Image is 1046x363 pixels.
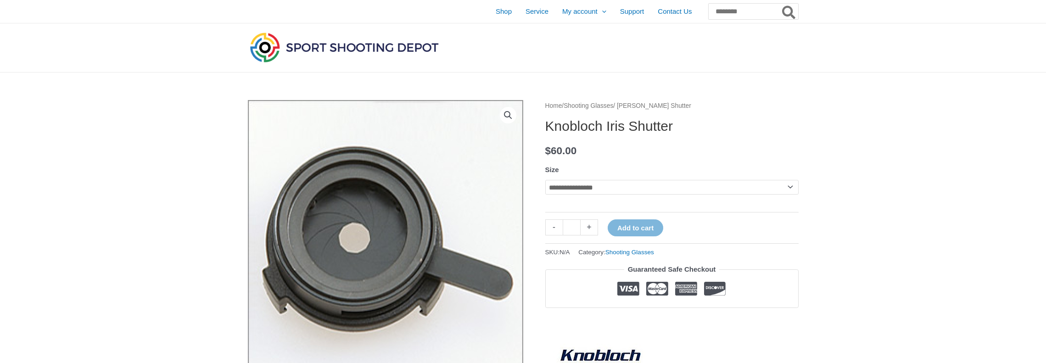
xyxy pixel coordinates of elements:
[545,145,577,156] bdi: 60.00
[545,145,551,156] span: $
[559,249,570,256] span: N/A
[578,246,654,258] span: Category:
[545,102,562,109] a: Home
[545,246,570,258] span: SKU:
[545,219,563,235] a: -
[500,107,516,123] a: View full-screen image gallery
[608,219,663,236] button: Add to cart
[624,263,720,276] legend: Guaranteed Safe Checkout
[545,166,559,173] label: Size
[563,219,581,235] input: Product quantity
[248,30,441,64] img: Sport Shooting Depot
[545,100,799,112] nav: Breadcrumb
[581,219,598,235] a: +
[545,118,799,134] h1: Knobloch Iris Shutter
[605,249,654,256] a: Shooting Glasses
[564,102,613,109] a: Shooting Glasses
[780,4,798,19] button: Search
